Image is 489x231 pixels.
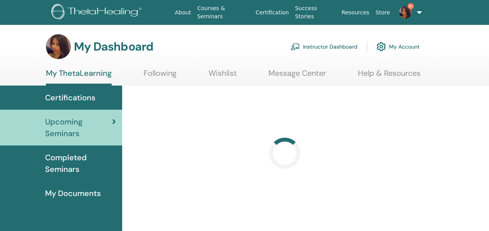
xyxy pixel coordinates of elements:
[291,38,358,55] a: Instructor Dashboard
[377,38,420,55] a: My Account
[268,68,326,84] a: Message Center
[46,68,112,86] a: My ThetaLearning
[46,34,71,59] img: default.jpg
[172,5,194,20] a: About
[377,40,386,53] img: cog.svg
[74,40,153,54] h3: My Dashboard
[45,92,95,103] span: Certifications
[51,4,144,21] img: logo.png
[372,5,393,20] a: Store
[194,1,252,24] a: Courses & Seminars
[399,6,412,19] img: default.jpg
[291,43,300,50] img: chalkboard-teacher.svg
[45,187,101,199] span: My Documents
[45,116,112,139] span: Upcoming Seminars
[252,5,292,20] a: Certification
[209,68,237,84] a: Wishlist
[408,3,414,9] span: 9+
[45,152,116,175] span: Completed Seminars
[338,5,373,20] a: Resources
[358,68,421,84] a: Help & Resources
[144,68,177,84] a: Following
[292,1,338,24] a: Success Stories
